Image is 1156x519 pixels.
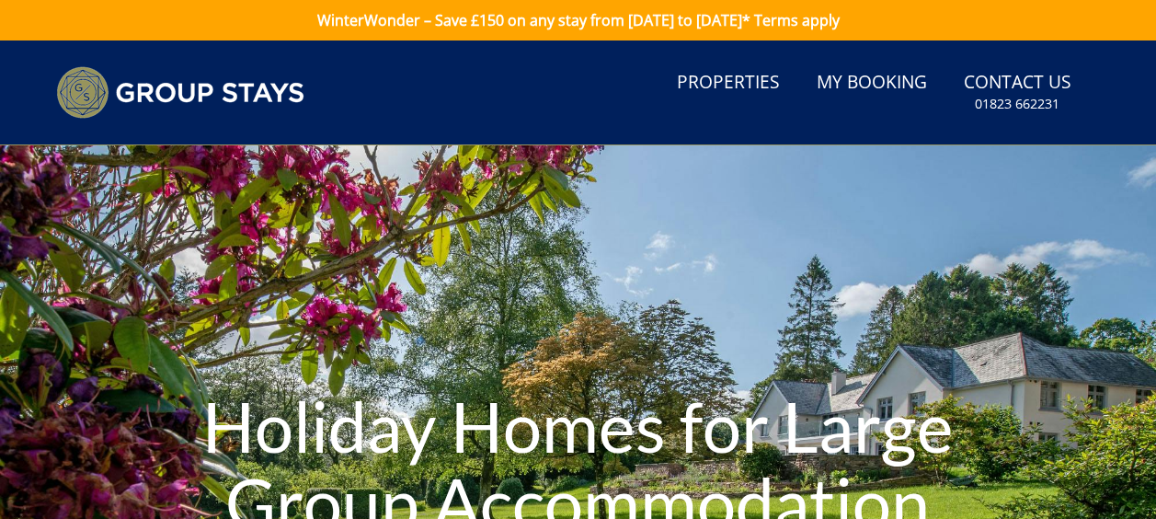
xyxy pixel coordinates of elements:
[975,95,1059,113] small: 01823 662231
[956,63,1079,122] a: Contact Us01823 662231
[56,66,304,119] img: Group Stays
[670,63,787,104] a: Properties
[809,63,934,104] a: My Booking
